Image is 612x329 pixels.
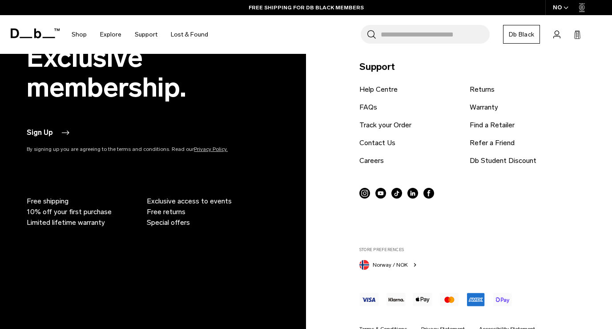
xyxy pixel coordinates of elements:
p: Support [359,60,592,74]
span: Exclusive access to events [147,196,232,207]
p: By signing up you are agreeing to the terms and conditions. Read our [27,145,259,153]
a: Careers [359,155,384,166]
a: Db Black [503,25,540,44]
a: Shop [72,19,87,50]
a: Track your Order [359,120,411,130]
a: Contact Us [359,138,395,148]
h2: Db Black. Exclusive membership. [27,13,259,102]
a: Support [135,19,157,50]
a: Returns [470,84,495,95]
span: Special offers [147,217,190,228]
a: Privacy Policy. [194,146,228,152]
span: Free shipping [27,196,68,207]
a: Warranty [470,102,498,113]
button: Norway Norway / NOK [359,258,419,270]
a: Help Centre [359,84,398,95]
a: Lost & Found [171,19,208,50]
a: FAQs [359,102,377,113]
span: 10% off your first purchase [27,207,112,217]
a: FREE SHIPPING FOR DB BLACK MEMBERS [249,4,364,12]
nav: Main Navigation [65,15,215,54]
img: Norway [359,260,369,270]
span: Norway / NOK [373,261,408,269]
a: Explore [100,19,121,50]
button: Sign Up [27,127,71,138]
span: Free returns [147,207,185,217]
label: Store Preferences [359,247,592,253]
span: Limited lifetime warranty [27,217,105,228]
a: Db Student Discount [470,155,536,166]
a: Find a Retailer [470,120,515,130]
a: Refer a Friend [470,138,515,148]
